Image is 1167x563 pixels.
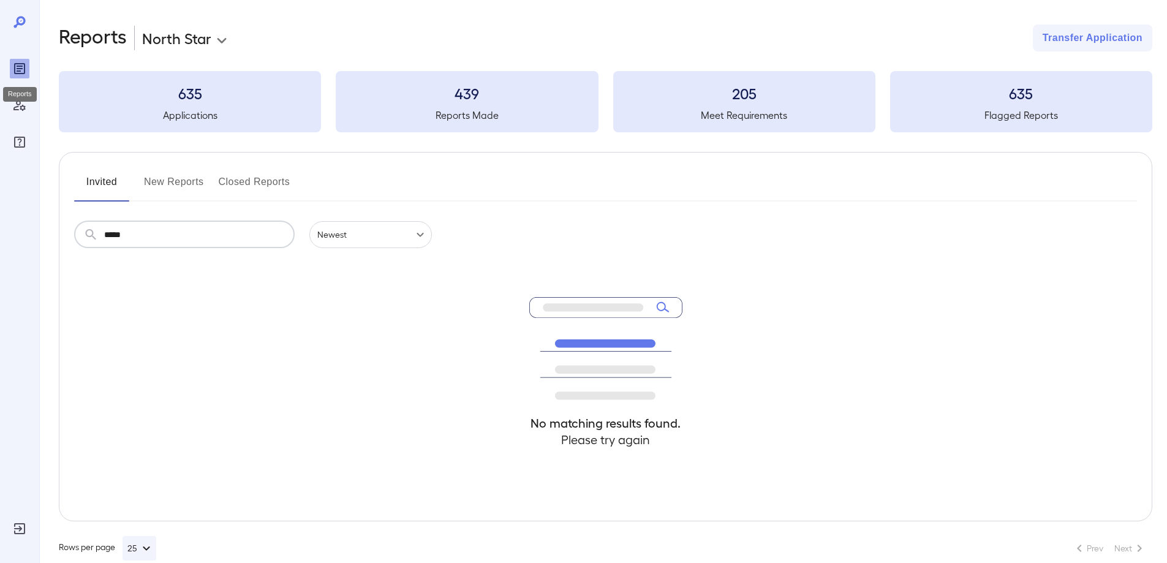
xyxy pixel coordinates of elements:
div: FAQ [10,132,29,152]
button: 25 [123,536,156,561]
summary: 635Applications439Reports Made205Meet Requirements635Flagged Reports [59,71,1152,132]
div: Newest [309,221,432,248]
h3: 205 [613,83,875,103]
h4: No matching results found. [529,415,682,431]
h3: 635 [890,83,1152,103]
div: Reports [10,59,29,78]
button: Transfer Application [1033,25,1152,51]
div: Manage Users [10,96,29,115]
nav: pagination navigation [1067,538,1152,558]
h5: Flagged Reports [890,108,1152,123]
button: Invited [74,172,129,202]
h3: 635 [59,83,321,103]
h5: Meet Requirements [613,108,875,123]
h2: Reports [59,25,127,51]
div: Rows per page [59,536,156,561]
h5: Reports Made [336,108,598,123]
p: North Star [142,28,211,48]
div: Log Out [10,519,29,538]
div: Reports [3,87,37,102]
button: New Reports [144,172,204,202]
button: Closed Reports [219,172,290,202]
h3: 439 [336,83,598,103]
h5: Applications [59,108,321,123]
h4: Please try again [529,431,682,448]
